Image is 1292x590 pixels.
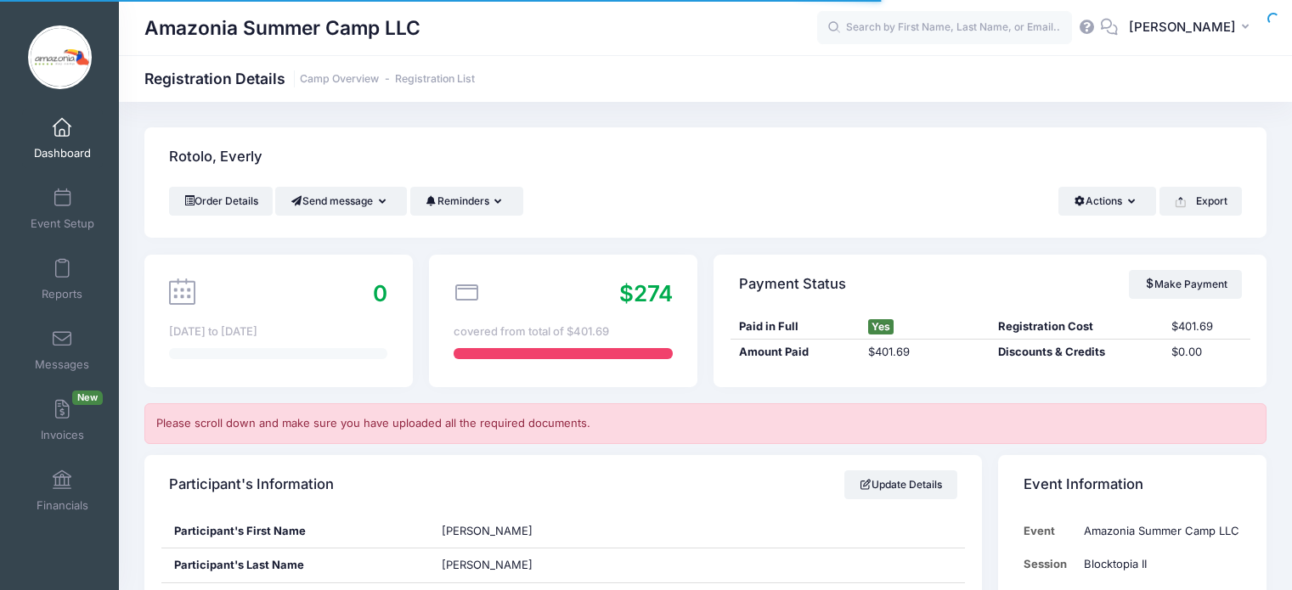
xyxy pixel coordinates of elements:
[144,70,475,87] h1: Registration Details
[22,250,103,309] a: Reports
[22,109,103,168] a: Dashboard
[990,344,1164,361] div: Discounts & Credits
[72,391,103,405] span: New
[739,260,846,308] h4: Payment Status
[1058,187,1156,216] button: Actions
[395,73,475,86] a: Registration List
[868,319,894,334] span: Yes
[410,187,523,216] button: Reminders
[454,323,672,340] div: covered from total of $401.69
[373,280,387,306] span: 0
[442,524,533,537] span: [PERSON_NAME]
[1159,187,1242,216] button: Export
[35,357,89,372] span: Messages
[1075,548,1242,581] td: Blocktopia II
[275,187,407,216] button: Send message
[1024,514,1076,548] td: Event
[1129,18,1236,37] span: [PERSON_NAME]
[22,179,103,239] a: Event Setup
[1164,344,1250,361] div: $0.00
[1164,318,1250,335] div: $401.69
[144,8,420,48] h1: Amazonia Summer Camp LLC
[442,558,533,571] span: [PERSON_NAME]
[161,548,430,582] div: Participant's Last Name
[42,287,82,301] span: Reports
[1118,8,1267,48] button: [PERSON_NAME]
[22,320,103,379] a: Messages
[990,318,1164,335] div: Registration Cost
[22,461,103,520] a: Financials
[37,498,88,513] span: Financials
[1075,514,1242,548] td: Amazonia Summer Camp LLC
[300,73,379,86] a: Camp Overview
[31,216,94,231] span: Event Setup
[169,187,273,216] a: Order Details
[28,25,92,89] img: Amazonia Summer Camp LLC
[22,391,103,450] a: InvoicesNew
[34,146,91,160] span: Dashboard
[169,460,334,509] h4: Participant's Information
[169,133,262,182] h4: Rotolo, Everly
[169,323,387,340] div: [DATE] to [DATE]
[731,344,860,361] div: Amount Paid
[817,11,1072,45] input: Search by First Name, Last Name, or Email...
[41,428,84,442] span: Invoices
[731,318,860,335] div: Paid in Full
[1129,270,1242,299] a: Make Payment
[144,403,1267,444] div: Please scroll down and make sure you have uploaded all the required documents.
[619,280,673,306] span: $274
[1024,548,1076,581] td: Session
[860,344,990,361] div: $401.69
[844,470,957,499] a: Update Details
[161,514,430,548] div: Participant's First Name
[1024,460,1143,509] h4: Event Information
